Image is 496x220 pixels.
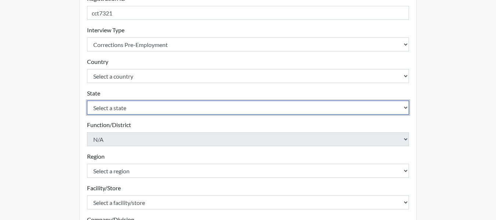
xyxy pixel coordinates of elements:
[87,120,131,129] label: Function/District
[87,89,100,98] label: State
[87,26,124,35] label: Interview Type
[87,6,409,20] input: Insert a Registration ID, which needs to be a unique alphanumeric value for each interviewee
[87,152,105,161] label: Region
[87,184,121,192] label: Facility/Store
[87,57,108,66] label: Country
